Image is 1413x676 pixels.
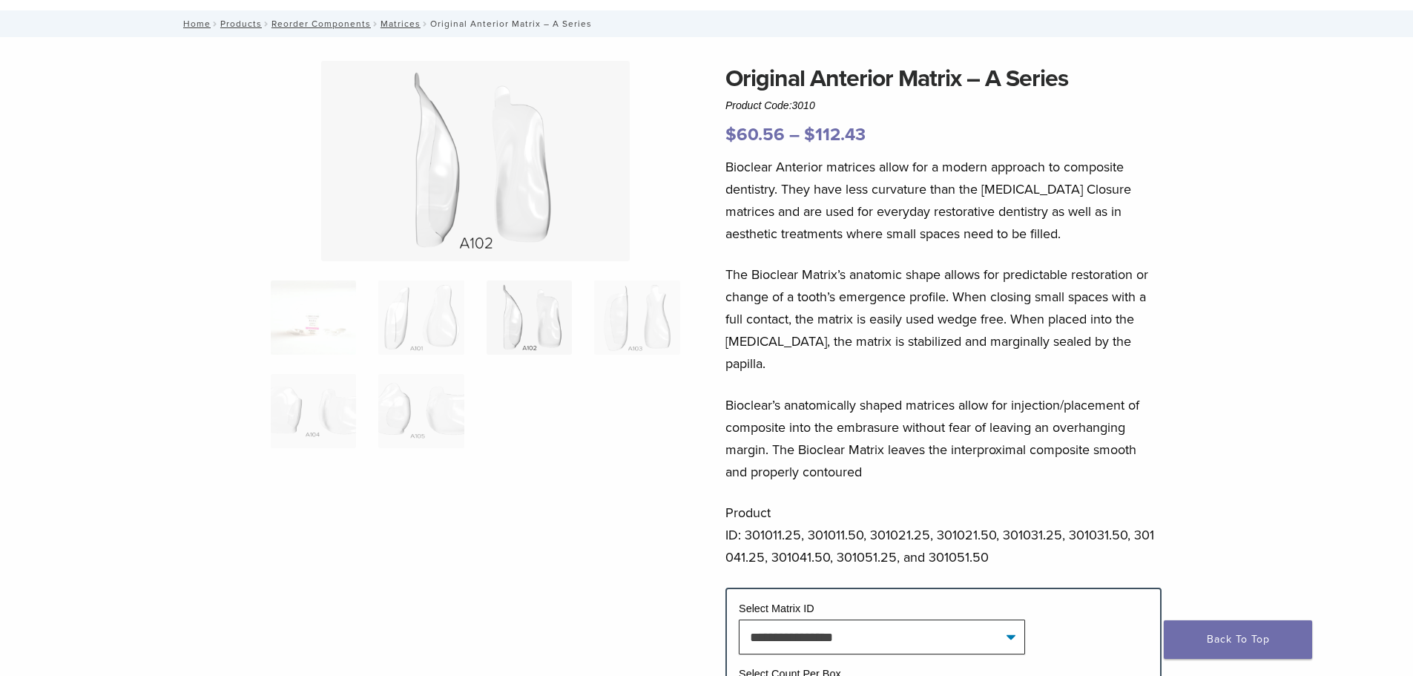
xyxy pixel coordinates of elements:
[173,10,1241,37] nav: Original Anterior Matrix – A Series
[725,124,785,145] bdi: 60.56
[725,124,737,145] span: $
[725,263,1162,375] p: The Bioclear Matrix’s anatomic shape allows for predictable restoration or change of a tooth’s em...
[739,603,814,614] label: Select Matrix ID
[378,374,464,448] img: Original Anterior Matrix - A Series - Image 6
[804,124,815,145] span: $
[725,61,1162,96] h1: Original Anterior Matrix – A Series
[179,19,211,29] a: Home
[1164,620,1312,659] a: Back To Top
[271,19,371,29] a: Reorder Components
[220,19,262,29] a: Products
[725,394,1162,483] p: Bioclear’s anatomically shaped matrices allow for injection/placement of composite into the embra...
[789,124,800,145] span: –
[211,20,220,27] span: /
[371,20,381,27] span: /
[487,280,572,355] img: Original Anterior Matrix - A Series - Image 3
[792,99,815,111] span: 3010
[271,280,356,355] img: Anterior-Original-A-Series-Matrices-324x324.jpg
[725,502,1162,568] p: Product ID: 301011.25, 301011.50, 301021.25, 301021.50, 301031.25, 301031.50, 301041.25, 301041.5...
[594,280,679,355] img: Original Anterior Matrix - A Series - Image 4
[804,124,866,145] bdi: 112.43
[378,280,464,355] img: Original Anterior Matrix - A Series - Image 2
[725,156,1162,245] p: Bioclear Anterior matrices allow for a modern approach to composite dentistry. They have less cur...
[421,20,430,27] span: /
[271,374,356,448] img: Original Anterior Matrix - A Series - Image 5
[262,20,271,27] span: /
[725,99,815,111] span: Product Code:
[381,19,421,29] a: Matrices
[321,61,630,261] img: Original Anterior Matrix - A Series - Image 3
